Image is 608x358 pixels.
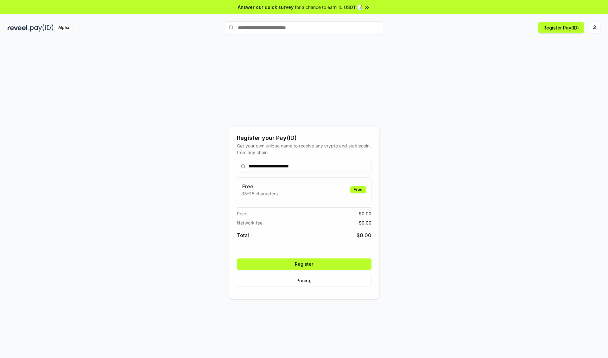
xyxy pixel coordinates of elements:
[30,24,54,32] img: pay_id
[55,24,73,32] div: Alpha
[237,219,263,226] span: Network fee
[295,4,363,10] span: for a chance to earn 10 USDT 📝
[237,142,371,156] div: Get your own unique name to receive any crypto and stablecoin, from any chain
[359,219,371,226] span: $ 0.00
[242,183,278,190] h3: Free
[237,231,249,239] span: Total
[357,231,371,239] span: $ 0.00
[237,210,247,217] span: Price
[359,210,371,217] span: $ 0.00
[237,275,371,286] button: Pricing
[8,24,29,32] img: reveel_dark
[238,4,294,10] span: Answer our quick survey
[237,258,371,270] button: Register
[538,22,584,33] button: Register Pay(ID)
[350,186,366,193] div: Free
[237,133,371,142] div: Register your Pay(ID)
[242,190,278,197] p: 13-25 characters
